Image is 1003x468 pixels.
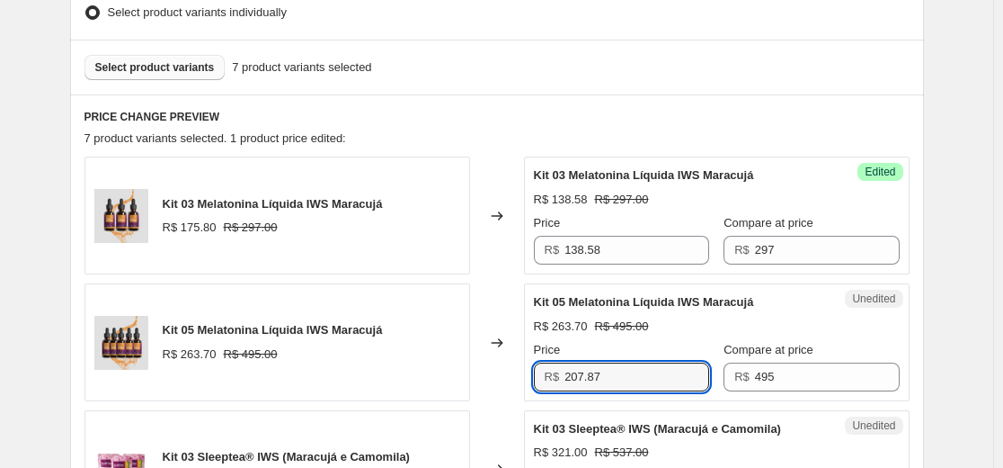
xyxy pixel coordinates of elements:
div: R$ 138.58 [534,191,588,209]
span: Unedited [852,418,895,433]
img: Kit_5_Melatoninas_80x.webp [94,316,148,370]
span: Price [534,216,561,229]
span: Kit 03 Sleeptea® IWS (Maracujá e Camomila) [534,422,781,436]
span: R$ [734,370,750,383]
span: Select product variants [95,60,215,75]
span: R$ [734,243,750,256]
strike: R$ 297.00 [595,191,649,209]
div: R$ 263.70 [534,318,588,336]
span: R$ [545,243,560,256]
strike: R$ 297.00 [224,219,278,237]
div: R$ 321.00 [534,444,588,462]
span: Price [534,343,561,356]
span: Kit 03 Melatonina Líquida IWS Maracujá [163,197,383,211]
img: Kit_3_Melatoninas_80x.webp [94,189,148,243]
span: Unedited [852,292,895,306]
strike: R$ 495.00 [595,318,649,336]
span: 7 product variants selected [232,58,371,76]
strike: R$ 495.00 [224,346,278,364]
span: Compare at price [723,343,813,356]
span: Kit 03 Melatonina Líquida IWS Maracujá [534,168,754,182]
button: Select product variants [84,55,226,80]
span: 7 product variants selected. 1 product price edited: [84,131,346,145]
span: Compare at price [723,216,813,229]
strike: R$ 537.00 [595,444,649,462]
span: Edited [865,165,895,179]
span: Kit 03 Sleeptea® IWS (Maracujá e Camomila) [163,450,410,463]
span: Kit 05 Melatonina Líquida IWS Maracujá [163,323,383,337]
div: R$ 263.70 [163,346,217,364]
div: R$ 175.80 [163,219,217,237]
span: Kit 05 Melatonina Líquida IWS Maracujá [534,295,754,309]
span: Select product variants individually [108,5,287,19]
span: R$ [545,370,560,383]
h6: PRICE CHANGE PREVIEW [84,110,910,124]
